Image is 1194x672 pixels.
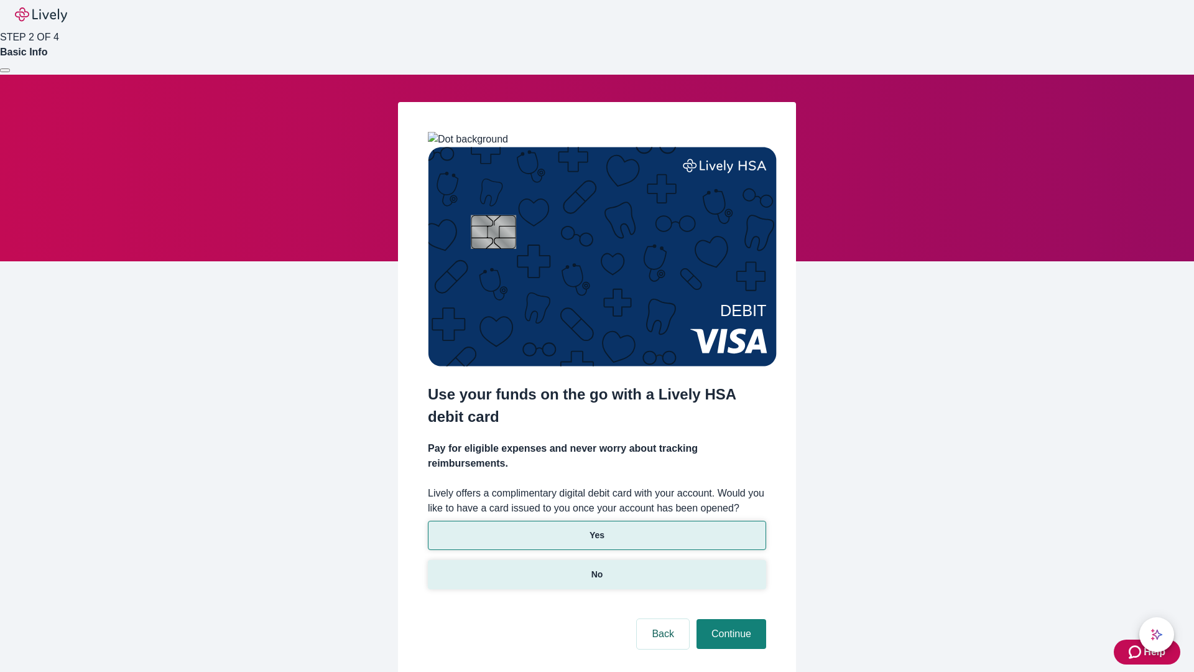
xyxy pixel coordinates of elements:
[428,132,508,147] img: Dot background
[1144,645,1165,660] span: Help
[637,619,689,649] button: Back
[428,486,766,516] label: Lively offers a complimentary digital debit card with your account. Would you like to have a card...
[428,383,766,428] h2: Use your funds on the go with a Lively HSA debit card
[696,619,766,649] button: Continue
[590,529,604,542] p: Yes
[15,7,67,22] img: Lively
[428,147,777,366] img: Debit card
[428,441,766,471] h4: Pay for eligible expenses and never worry about tracking reimbursements.
[1129,645,1144,660] svg: Zendesk support icon
[1114,640,1180,665] button: Zendesk support iconHelp
[1139,617,1174,652] button: chat
[1150,628,1163,641] svg: Lively AI Assistant
[428,521,766,550] button: Yes
[428,560,766,589] button: No
[591,568,603,581] p: No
